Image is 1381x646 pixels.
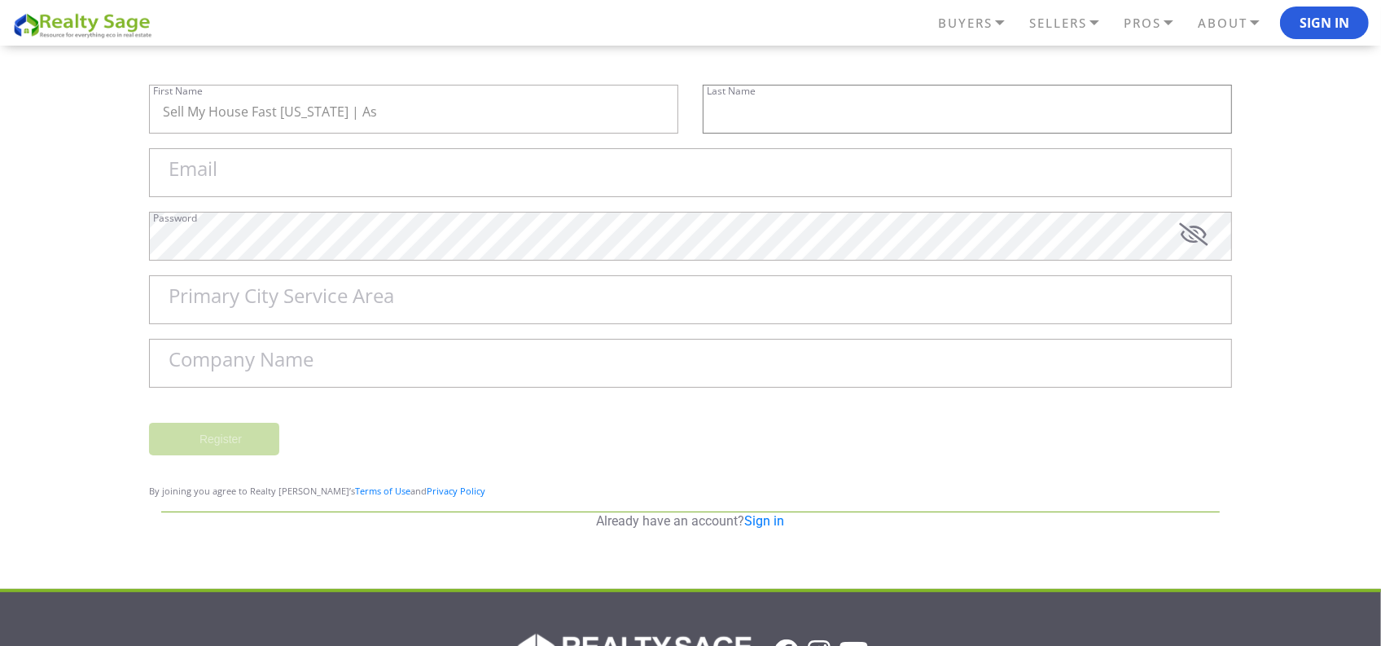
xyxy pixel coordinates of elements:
[161,512,1220,530] p: Already have an account?
[355,485,410,497] a: Terms of Use
[169,159,217,178] label: Email
[169,349,313,369] label: Company Name
[12,11,159,39] img: REALTY SAGE
[149,485,485,497] span: By joining you agree to Realty [PERSON_NAME]’s and
[427,485,485,497] a: Privacy Policy
[1120,9,1194,37] a: PROS
[153,86,203,96] label: First Name
[934,9,1025,37] a: BUYERS
[707,86,756,96] label: Last Name
[745,513,785,529] a: Sign in
[153,213,197,223] label: Password
[1280,7,1369,39] button: Sign In
[169,286,394,305] label: Primary City Service Area
[1025,9,1120,37] a: SELLERS
[1194,9,1280,37] a: ABOUT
